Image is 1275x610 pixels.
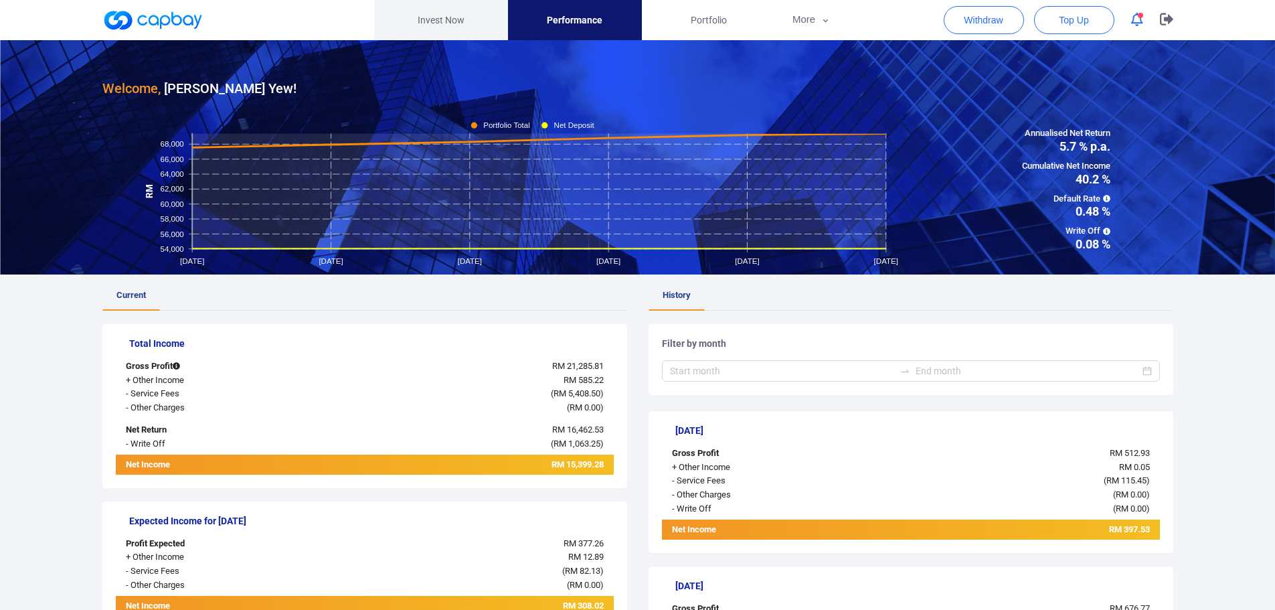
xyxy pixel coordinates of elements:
[129,337,614,350] h5: Total Income
[116,374,323,388] div: + Other Income
[552,425,604,435] span: RM 16,462.53
[160,155,183,163] tspan: 66,000
[116,387,323,401] div: - Service Fees
[900,366,910,376] span: to
[662,447,869,461] div: Gross Profit
[662,337,1160,350] h5: Filter by month
[1022,159,1110,173] span: Cumulative Net Income
[1059,13,1088,27] span: Top Up
[1022,173,1110,185] span: 40.2 %
[900,366,910,376] span: swap-right
[1022,141,1110,153] span: 5.7 % p.a.
[944,6,1024,34] button: Withdraw
[323,387,614,401] div: ( )
[570,580,600,590] span: RM 0.00
[323,579,614,593] div: ( )
[564,375,604,385] span: RM 585.22
[102,80,161,96] span: Welcome,
[869,502,1160,516] div: ( )
[116,550,323,564] div: + Other Income
[869,474,1160,488] div: ( )
[873,257,898,265] tspan: [DATE]
[180,257,204,265] tspan: [DATE]
[869,488,1160,502] div: ( )
[551,459,604,469] span: RM 15,399.28
[116,423,323,437] div: Net Return
[102,78,296,99] h3: [PERSON_NAME] Yew !
[1022,206,1110,218] span: 0.48 %
[1106,475,1146,485] span: RM 115.45
[323,564,614,579] div: ( )
[160,140,183,148] tspan: 68,000
[565,566,600,576] span: RM 82.13
[554,439,600,449] span: RM 1,063.25
[457,257,481,265] tspan: [DATE]
[323,401,614,415] div: ( )
[675,425,1160,437] h5: [DATE]
[691,13,727,27] span: Portfolio
[662,474,869,488] div: - Service Fees
[675,580,1160,592] h5: [DATE]
[662,488,869,502] div: - Other Charges
[662,461,869,475] div: + Other Income
[116,360,323,374] div: Gross Profit
[662,523,869,540] div: Net Income
[735,257,759,265] tspan: [DATE]
[160,170,183,178] tspan: 64,000
[116,401,323,415] div: - Other Charges
[1110,448,1150,458] span: RM 512.93
[483,121,530,129] tspan: Portfolio Total
[1022,127,1110,141] span: Annualised Net Return
[116,579,323,593] div: - Other Charges
[160,244,183,252] tspan: 54,000
[319,257,343,265] tspan: [DATE]
[916,364,1140,378] input: End month
[160,230,183,238] tspan: 56,000
[1116,504,1146,514] span: RM 0.00
[554,388,600,398] span: RM 5,408.50
[1109,524,1150,534] span: RM 397.53
[160,185,183,193] tspan: 62,000
[1116,489,1146,500] span: RM 0.00
[116,437,323,451] div: - Write Off
[116,537,323,551] div: Profit Expected
[554,121,594,129] tspan: Net Deposit
[116,564,323,579] div: - Service Fees
[116,290,146,300] span: Current
[1119,462,1150,472] span: RM 0.05
[568,552,604,562] span: RM 12.89
[1022,192,1110,206] span: Default Rate
[564,538,604,548] span: RM 377.26
[552,361,604,371] span: RM 21,285.81
[116,458,323,475] div: Net Income
[160,200,183,208] tspan: 60,000
[1034,6,1114,34] button: Top Up
[323,437,614,451] div: ( )
[160,215,183,223] tspan: 58,000
[662,502,869,516] div: - Write Off
[129,515,614,527] h5: Expected Income for [DATE]
[1022,224,1110,238] span: Write Off
[663,290,691,300] span: History
[596,257,620,265] tspan: [DATE]
[144,184,154,198] tspan: RM
[570,402,600,412] span: RM 0.00
[1022,238,1110,250] span: 0.08 %
[670,364,894,378] input: Start month
[547,13,602,27] span: Performance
